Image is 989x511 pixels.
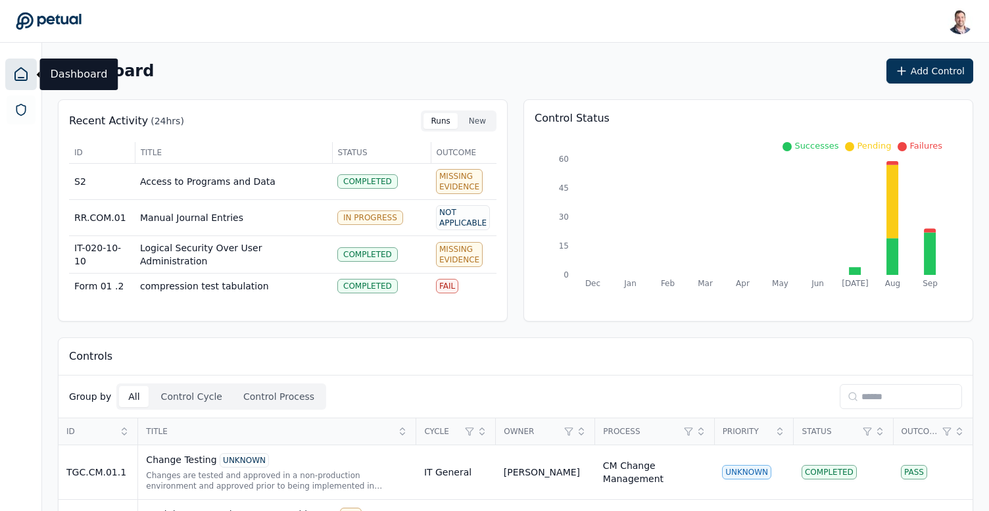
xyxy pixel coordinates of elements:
[559,155,569,164] tspan: 60
[337,210,403,225] div: In Progress
[416,445,496,500] td: IT General
[901,465,927,479] div: Pass
[736,279,750,288] tspan: Apr
[16,12,82,30] a: Go to Dashboard
[66,426,115,437] span: ID
[885,279,900,288] tspan: Aug
[119,386,149,407] button: All
[220,453,269,468] div: UNKNOWN
[69,113,148,129] p: Recent Activity
[151,114,184,128] p: (24hrs)
[152,386,231,407] button: Control Cycle
[585,279,600,288] tspan: Dec
[811,279,824,288] tspan: Jun
[723,426,771,437] span: Priority
[74,212,126,223] span: RR.COM.01
[66,466,130,479] div: TGC.CM.01.1
[902,426,938,437] span: Outcome
[234,386,324,407] button: Control Process
[74,176,86,187] span: S2
[923,279,938,288] tspan: Sep
[857,141,891,151] span: Pending
[423,113,458,129] button: Runs
[338,147,425,158] span: Status
[40,59,118,90] div: Dashboard
[7,95,36,124] a: SOC 1 Reports
[436,242,483,267] div: Missing Evidence
[603,459,706,485] div: CM Change Management
[141,147,327,158] span: Title
[337,174,398,189] div: Completed
[564,270,569,280] tspan: 0
[722,465,771,479] div: UNKNOWN
[535,110,962,126] p: Control Status
[886,59,973,84] button: Add Control
[135,274,332,299] td: compression test tabulation
[74,243,121,266] span: IT-020-10-10
[146,470,408,491] div: Changes are tested and approved in a non-production environment and approved prior to being imple...
[424,426,461,437] span: Cycle
[909,141,942,151] span: Failures
[146,453,408,468] div: Change Testing
[436,279,458,293] div: Fail
[947,8,973,34] img: Snir Kodesh
[559,212,569,222] tspan: 30
[603,426,679,437] span: Process
[69,390,111,403] p: Group by
[698,279,713,288] tspan: Mar
[461,113,494,129] button: New
[559,183,569,193] tspan: 45
[436,205,490,230] div: Not Applicable
[504,466,580,479] div: [PERSON_NAME]
[623,279,637,288] tspan: Jan
[437,147,492,158] span: Outcome
[337,247,398,262] div: Completed
[842,279,869,288] tspan: [DATE]
[559,241,569,251] tspan: 15
[661,279,675,288] tspan: Feb
[436,169,483,194] div: Missing Evidence
[69,349,112,364] p: Controls
[135,200,332,236] td: Manual Journal Entries
[802,426,858,437] span: Status
[146,426,393,437] span: Title
[337,279,398,293] div: Completed
[74,281,124,291] span: Form 01 .2
[504,426,560,437] span: Owner
[135,164,332,200] td: Access to Programs and Data
[794,141,838,151] span: Successes
[772,279,788,288] tspan: May
[74,147,130,158] span: ID
[135,236,332,274] td: Logical Security Over User Administration
[802,465,857,479] div: Completed
[5,59,37,90] a: Dashboard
